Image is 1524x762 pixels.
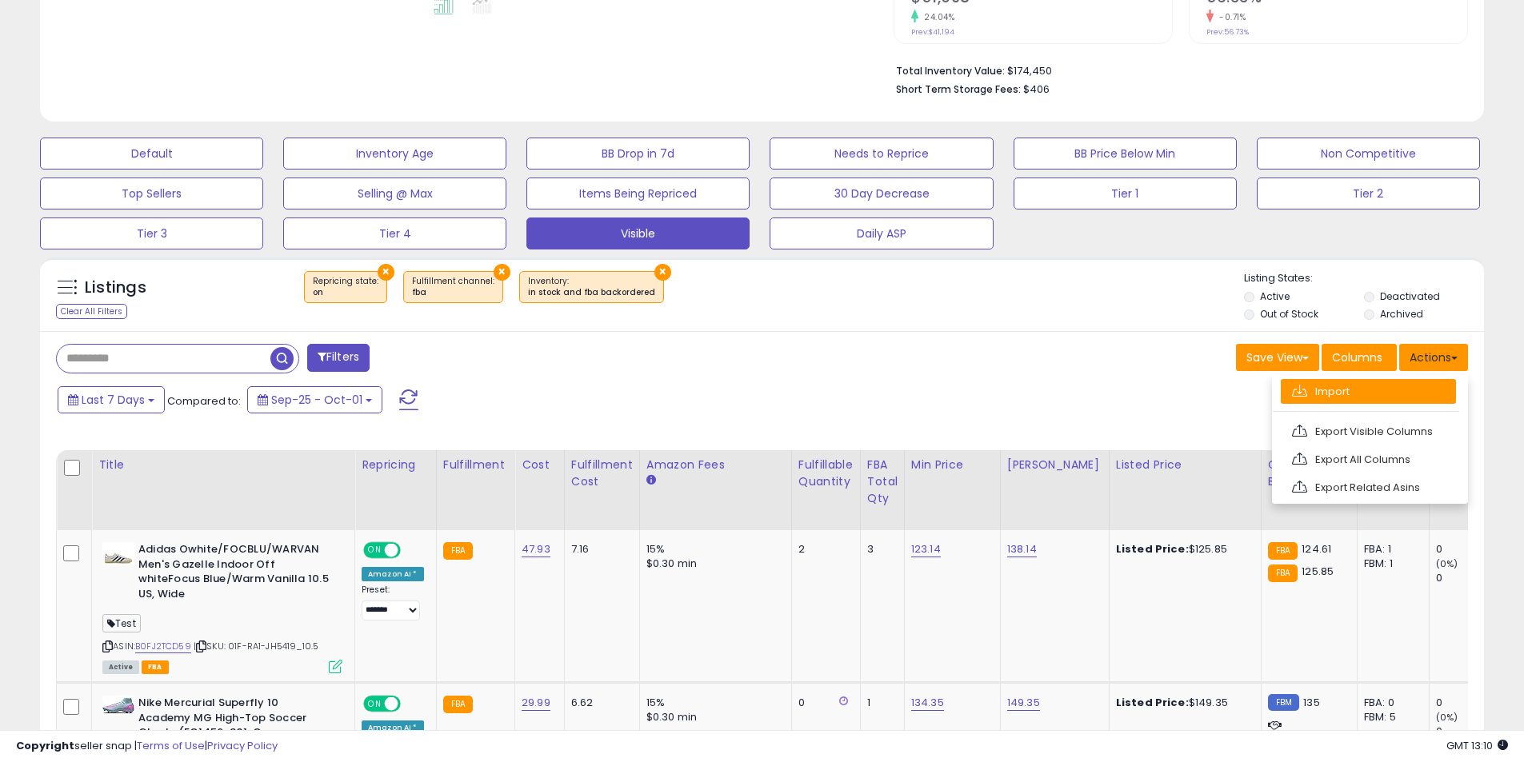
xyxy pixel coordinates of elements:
[1116,541,1189,557] b: Listed Price:
[135,640,191,653] a: B0FJ2TCD59
[528,287,655,298] div: in stock and fba backordered
[896,60,1456,79] li: $174,450
[646,557,779,571] div: $0.30 min
[398,697,424,711] span: OFF
[365,697,385,711] span: ON
[412,287,494,298] div: fba
[378,264,394,281] button: ×
[102,660,139,674] span: All listings currently available for purchase on Amazon
[1244,271,1484,286] p: Listing States:
[646,710,779,724] div: $0.30 min
[571,457,633,490] div: Fulfillment Cost
[1322,344,1397,371] button: Columns
[1268,565,1298,582] small: FBA
[102,696,134,716] img: 41BQrAj2ECL._SL40_.jpg
[1281,379,1456,404] a: Import
[137,738,205,753] a: Terms of Use
[798,542,848,557] div: 2
[911,541,941,557] a: 123.14
[646,696,779,710] div: 15%
[102,542,342,672] div: ASIN:
[1268,694,1299,711] small: FBM
[911,695,944,711] a: 134.35
[896,64,1005,78] b: Total Inventory Value:
[1023,82,1050,97] span: $406
[102,542,134,565] img: 31JgfQt2fQL._SL40_.jpg
[1302,564,1334,579] span: 125.85
[271,392,362,408] span: Sep-25 - Oct-01
[528,275,655,299] span: Inventory :
[1364,542,1417,557] div: FBA: 1
[1281,419,1456,444] a: Export Visible Columns
[770,217,993,249] button: Daily ASP
[1446,738,1508,753] span: 2025-10-9 13:10 GMT
[494,264,510,281] button: ×
[1260,307,1318,321] label: Out of Stock
[16,739,278,754] div: seller snap | |
[1116,542,1249,557] div: $125.85
[1116,696,1249,710] div: $149.35
[1332,349,1382,365] span: Columns
[1268,457,1350,490] div: Current Buybox Price
[571,542,627,557] div: 7.16
[40,217,263,249] button: Tier 3
[98,457,348,473] div: Title
[412,275,494,299] span: Fulfillment channel :
[798,696,848,710] div: 0
[247,386,382,413] button: Sep-25 - Oct-01
[207,738,278,753] a: Privacy Policy
[365,544,385,557] span: ON
[526,178,750,209] button: Items Being Repriced
[571,696,627,710] div: 6.62
[56,304,127,319] div: Clear All Filters
[1116,457,1254,473] div: Listed Price
[16,738,74,753] strong: Copyright
[1399,344,1468,371] button: Actions
[58,386,165,413] button: Last 7 Days
[307,344,370,372] button: Filters
[443,696,473,713] small: FBA
[313,287,378,298] div: on
[911,457,994,473] div: Min Price
[1257,178,1480,209] button: Tier 2
[1364,696,1417,710] div: FBA: 0
[1380,307,1423,321] label: Archived
[896,82,1021,96] b: Short Term Storage Fees:
[646,457,785,473] div: Amazon Fees
[1014,178,1237,209] button: Tier 1
[1014,138,1237,170] button: BB Price Below Min
[1268,542,1298,560] small: FBA
[167,393,241,409] span: Compared to:
[1436,571,1501,585] div: 0
[1260,289,1290,303] label: Active
[1007,541,1037,557] a: 138.14
[1302,541,1331,557] span: 124.61
[1206,27,1249,37] small: Prev: 56.73%
[918,11,954,23] small: 24.04%
[85,277,146,299] h5: Listings
[1303,695,1319,710] span: 135
[522,695,550,711] a: 29.99
[1007,695,1040,711] a: 149.35
[770,138,993,170] button: Needs to Reprice
[283,178,506,209] button: Selling @ Max
[398,544,424,557] span: OFF
[443,457,508,473] div: Fulfillment
[194,640,318,652] span: | SKU: 01F-RA1-JH5419_10.5
[1436,557,1458,570] small: (0%)
[770,178,993,209] button: 30 Day Decrease
[313,275,378,299] span: Repricing state :
[142,660,169,674] span: FBA
[362,457,430,473] div: Repricing
[283,138,506,170] button: Inventory Age
[1116,695,1189,710] b: Listed Price:
[40,138,263,170] button: Default
[1214,11,1246,23] small: -0.71%
[138,542,333,605] b: Adidas Owhite/FOCBLU/WARVAN Men's Gazelle Indoor Off whiteFocus Blue/Warm Vanilla 10.5 US, Wide
[1436,711,1458,724] small: (0%)
[1436,696,1501,710] div: 0
[646,473,656,488] small: Amazon Fees.
[522,457,558,473] div: Cost
[1007,457,1102,473] div: [PERSON_NAME]
[1281,475,1456,500] a: Export Related Asins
